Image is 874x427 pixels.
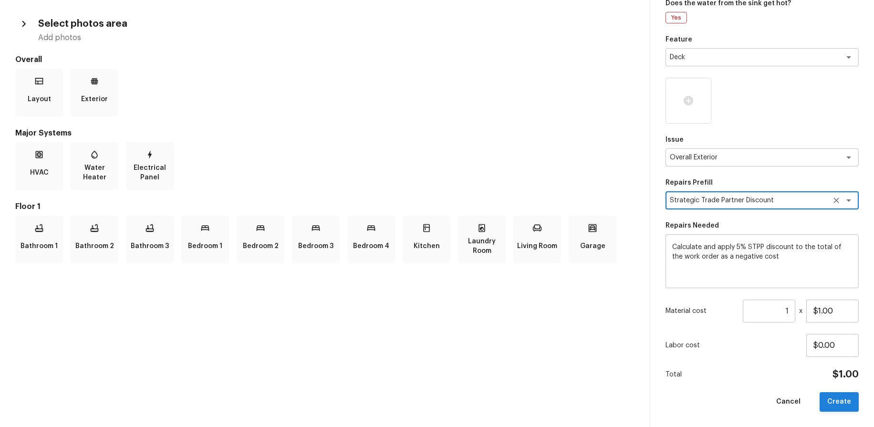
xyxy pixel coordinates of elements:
button: Clear [830,194,843,207]
p: Living Room [517,237,557,256]
p: Kitchen [414,237,440,256]
p: Bedroom 4 [353,237,389,256]
button: Open [842,151,855,164]
button: Cancel [769,392,808,412]
textarea: Overall Exterior [670,153,828,162]
p: Material cost [666,306,739,316]
h4: Select photos area [38,18,127,30]
textarea: Calculate and apply 5% STPP discount to the total of the work order as a negative cost [672,242,852,281]
button: Open [842,194,855,207]
p: Issue [666,135,859,145]
p: Bathroom 1 [21,237,58,256]
p: Bathroom 3 [131,237,169,256]
h5: Floor 1 [15,201,635,212]
p: Feature [666,35,859,44]
p: Garage [580,237,605,256]
h4: $1.00 [832,368,859,381]
p: Layout [28,90,51,109]
p: Electrical Panel [128,163,172,182]
textarea: Strategic Trade Partner Discount [670,196,828,205]
p: Bedroom 3 [298,237,333,256]
h5: Add photos [38,32,635,43]
button: Open [842,51,855,64]
textarea: Deck [670,52,828,62]
h5: Overall [15,54,635,65]
p: Labor cost [666,341,806,350]
h5: Major Systems [15,128,635,138]
div: x [666,300,859,323]
p: Exterior [81,90,108,109]
p: Laundry Room [460,237,504,256]
p: Repairs Prefill [666,178,859,187]
p: Total [666,370,682,379]
p: Bedroom 1 [188,237,222,256]
p: Repairs Needed [666,221,859,230]
p: Water Heater [73,163,116,182]
p: Bathroom 2 [75,237,114,256]
p: HVAC [30,163,49,182]
span: Yes [668,13,685,22]
p: Bedroom 2 [243,237,279,256]
button: Create [820,392,859,412]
